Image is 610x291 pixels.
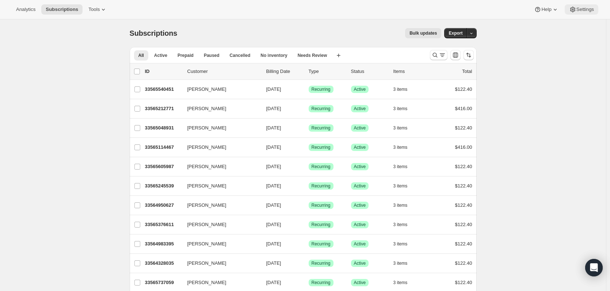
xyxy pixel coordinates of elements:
[145,144,182,151] p: 33565114467
[187,221,226,228] span: [PERSON_NAME]
[145,239,472,249] div: 33564983395[PERSON_NAME][DATE]SuccessRecurringSuccessActive3 items$122.40
[266,260,281,266] span: [DATE]
[393,222,408,228] span: 3 items
[312,164,331,170] span: Recurring
[187,260,226,267] span: [PERSON_NAME]
[145,220,472,230] div: 33565376611[PERSON_NAME][DATE]SuccessRecurringSuccessActive3 items$122.40
[183,84,256,95] button: [PERSON_NAME]
[393,144,408,150] span: 3 items
[576,7,594,12] span: Settings
[16,7,35,12] span: Analytics
[145,104,472,114] div: 33565212771[PERSON_NAME][DATE]SuccessRecurringSuccessActive3 items$416.00
[266,144,281,150] span: [DATE]
[204,53,220,58] span: Paused
[183,161,256,172] button: [PERSON_NAME]
[464,50,474,60] button: Sort the results
[405,28,441,38] button: Bulk updates
[393,123,416,133] button: 3 items
[455,222,472,227] span: $122.40
[455,86,472,92] span: $122.40
[393,258,416,268] button: 3 items
[145,124,182,132] p: 33565048931
[455,106,472,111] span: $416.00
[393,278,416,288] button: 3 items
[145,182,182,190] p: 33565245539
[138,53,144,58] span: All
[266,125,281,131] span: [DATE]
[298,53,327,58] span: Needs Review
[354,222,366,228] span: Active
[393,183,408,189] span: 3 items
[462,68,472,75] p: Total
[266,280,281,285] span: [DATE]
[266,164,281,169] span: [DATE]
[145,240,182,248] p: 33564983395
[455,144,472,150] span: $416.00
[393,241,408,247] span: 3 items
[312,144,331,150] span: Recurring
[145,68,182,75] p: ID
[145,68,472,75] div: IDCustomerBilling DateTypeStatusItemsTotal
[145,260,182,267] p: 33564328035
[46,7,78,12] span: Subscriptions
[393,200,416,210] button: 3 items
[266,86,281,92] span: [DATE]
[312,183,331,189] span: Recurring
[145,163,182,170] p: 33565605987
[393,84,416,94] button: 3 items
[41,4,83,15] button: Subscriptions
[455,202,472,208] span: $122.40
[145,84,472,94] div: 33565540451[PERSON_NAME][DATE]SuccessRecurringSuccessActive3 items$122.40
[393,164,408,170] span: 3 items
[312,280,331,286] span: Recurring
[393,220,416,230] button: 3 items
[187,279,226,286] span: [PERSON_NAME]
[187,144,226,151] span: [PERSON_NAME]
[455,125,472,131] span: $122.40
[84,4,111,15] button: Tools
[541,7,551,12] span: Help
[312,86,331,92] span: Recurring
[393,142,416,152] button: 3 items
[145,221,182,228] p: 33565376611
[187,68,260,75] p: Customer
[354,125,366,131] span: Active
[154,53,167,58] span: Active
[393,125,408,131] span: 3 items
[266,106,281,111] span: [DATE]
[455,183,472,189] span: $122.40
[312,222,331,228] span: Recurring
[449,30,462,36] span: Export
[266,68,303,75] p: Billing Date
[187,202,226,209] span: [PERSON_NAME]
[260,53,287,58] span: No inventory
[145,278,472,288] div: 33565737059[PERSON_NAME][DATE]SuccessRecurringSuccessActive3 items$122.40
[145,86,182,93] p: 33565540451
[178,53,194,58] span: Prepaid
[266,202,281,208] span: [DATE]
[88,7,100,12] span: Tools
[354,202,366,208] span: Active
[354,106,366,112] span: Active
[354,86,366,92] span: Active
[393,202,408,208] span: 3 items
[312,125,331,131] span: Recurring
[409,30,437,36] span: Bulk updates
[183,180,256,192] button: [PERSON_NAME]
[393,68,430,75] div: Items
[393,162,416,172] button: 3 items
[145,181,472,191] div: 33565245539[PERSON_NAME][DATE]SuccessRecurringSuccessActive3 items$122.40
[187,240,226,248] span: [PERSON_NAME]
[187,163,226,170] span: [PERSON_NAME]
[393,106,408,112] span: 3 items
[354,183,366,189] span: Active
[333,50,344,61] button: Create new view
[187,124,226,132] span: [PERSON_NAME]
[145,202,182,209] p: 33564950627
[230,53,251,58] span: Cancelled
[351,68,388,75] p: Status
[145,142,472,152] div: 33565114467[PERSON_NAME][DATE]SuccessRecurringSuccessActive3 items$416.00
[565,4,598,15] button: Settings
[183,219,256,230] button: [PERSON_NAME]
[266,183,281,189] span: [DATE]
